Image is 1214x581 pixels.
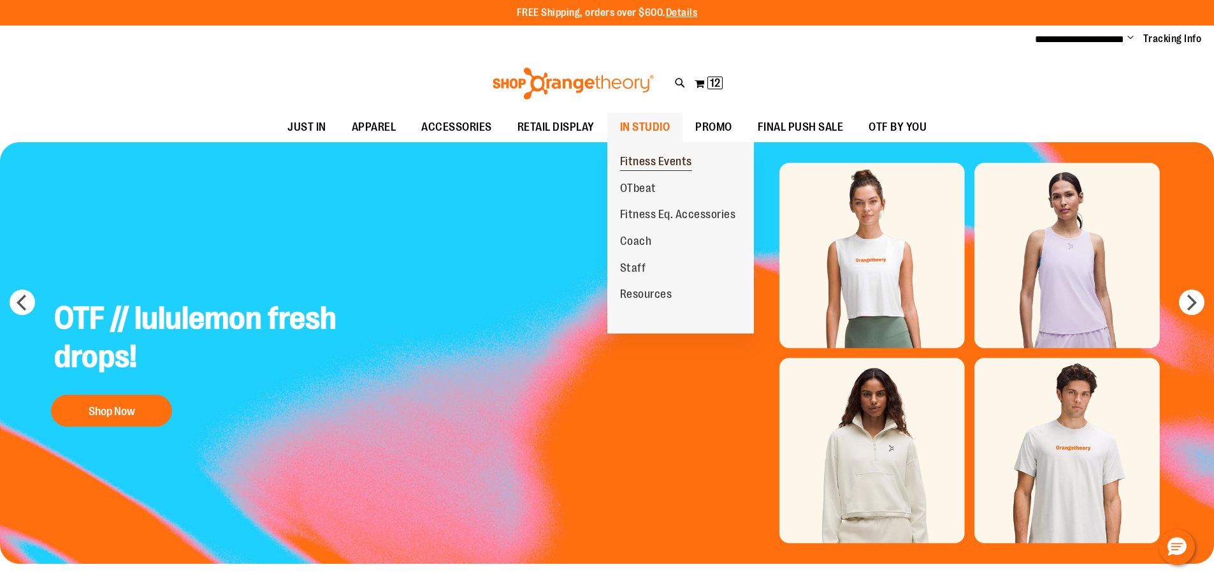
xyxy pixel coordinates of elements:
[607,142,754,334] ul: IN STUDIO
[421,113,492,142] span: ACCESSORIES
[408,113,505,142] a: ACCESSORIES
[1127,33,1134,45] button: Account menu
[620,155,692,171] span: Fitness Events
[758,113,844,142] span: FINAL PUSH SALE
[620,208,736,224] span: Fitness Eq. Accessories
[695,113,732,142] span: PROMO
[710,77,720,89] span: 12
[607,228,665,255] a: Coach
[505,113,607,142] a: RETAIL DISPLAY
[620,182,656,198] span: OTbeat
[491,68,656,99] img: Shop Orangetheory
[683,113,745,142] a: PROMO
[287,113,326,142] span: JUST IN
[275,113,339,142] a: JUST IN
[607,149,705,175] a: Fitness Events
[1159,529,1195,565] button: Hello, have a question? Let’s chat.
[1179,290,1204,315] button: next
[620,235,652,251] span: Coach
[620,288,672,304] span: Resources
[517,113,595,142] span: RETAIL DISPLAY
[45,290,347,388] h2: OTF // lululemon fresh drops!
[352,113,396,142] span: APPAREL
[607,255,659,282] a: Staff
[745,113,856,142] a: FINAL PUSH SALE
[607,281,685,308] a: Resources
[869,113,927,142] span: OTF BY YOU
[45,290,347,433] a: OTF // lululemon fresh drops! Shop Now
[10,290,35,315] button: prev
[620,261,646,277] span: Staff
[51,395,172,427] button: Shop Now
[620,113,670,142] span: IN STUDIO
[1143,32,1202,46] a: Tracking Info
[607,202,749,228] a: Fitness Eq. Accessories
[607,175,669,202] a: OTbeat
[517,6,698,20] p: FREE Shipping, orders over $600.
[607,113,683,142] a: IN STUDIO
[856,113,939,142] a: OTF BY YOU
[339,113,409,142] a: APPAREL
[666,7,698,18] a: Details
